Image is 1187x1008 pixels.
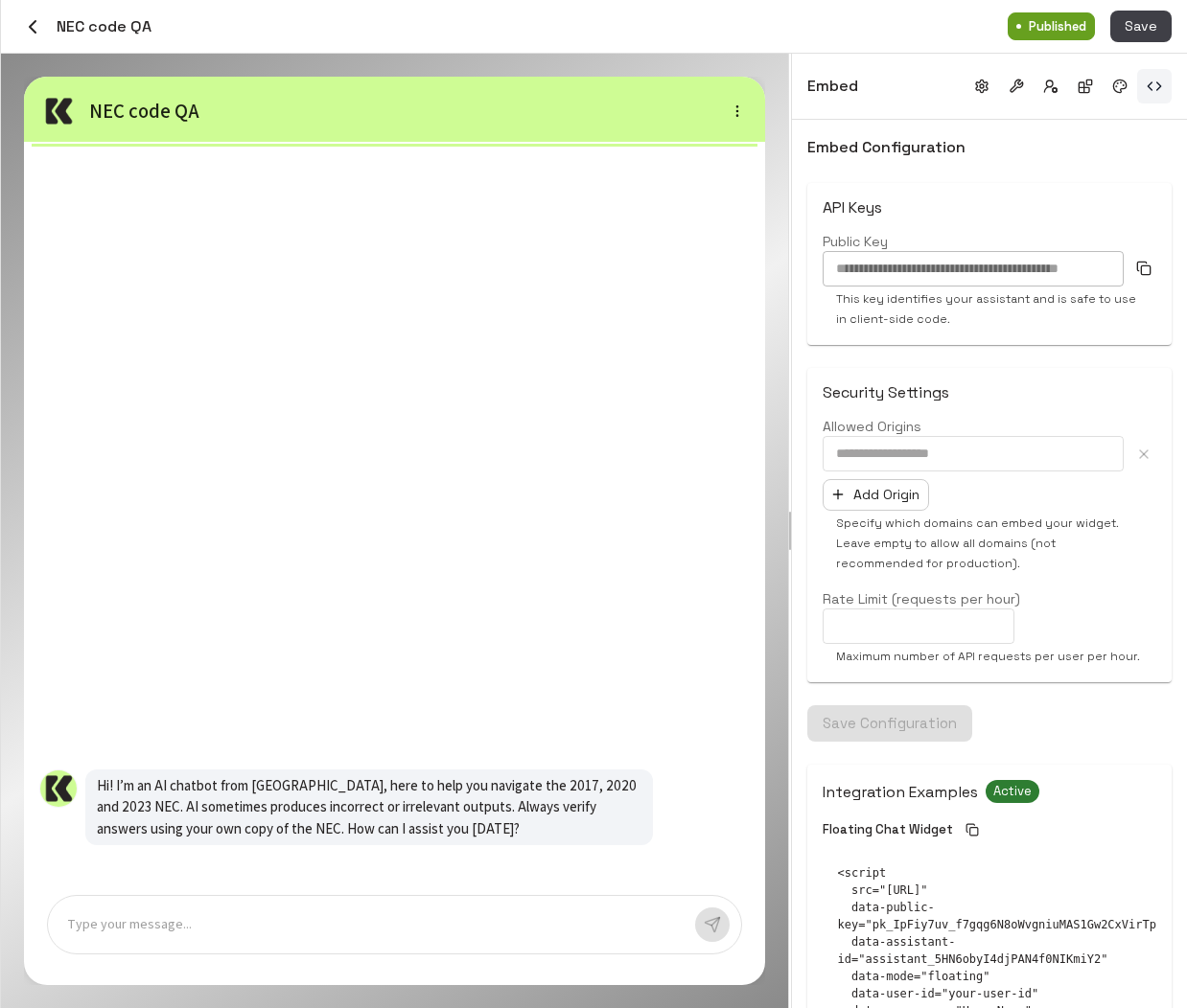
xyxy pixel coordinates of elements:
button: Tools [999,69,1034,103]
h6: Integration Examples [823,783,978,801]
label: Rate Limit (requests per hour) [823,589,1156,608]
h6: Security Settings [823,383,1156,401]
button: Branding [1103,69,1137,103]
button: Integrations [1068,69,1103,103]
label: Public Key [823,232,1156,251]
label: Allowed Origins [823,417,1156,436]
p: NEC code QA [89,96,571,126]
p: Specify which domains can embed your widget. Leave empty to allow all domains (not recommended fo... [836,514,1143,574]
button: Basic info [965,69,999,103]
p: This key identifies your assistant and is safe to use in client-side code. [836,289,1143,330]
p: Maximum number of API requests per user per hour. [836,647,1143,667]
h6: Embed [807,74,858,99]
p: Hi! I’m an AI chatbot from [GEOGRAPHIC_DATA], here to help you navigate the 2017, 2020 and 2023 N... [97,775,641,840]
button: Embed [1137,69,1172,103]
button: Add Origin [823,479,929,511]
p: Floating Chat Widget [823,821,953,839]
h6: Embed Configuration [807,135,1172,160]
span: Active [986,782,1039,801]
button: Access [1034,69,1068,103]
h6: API Keys [823,198,1156,217]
